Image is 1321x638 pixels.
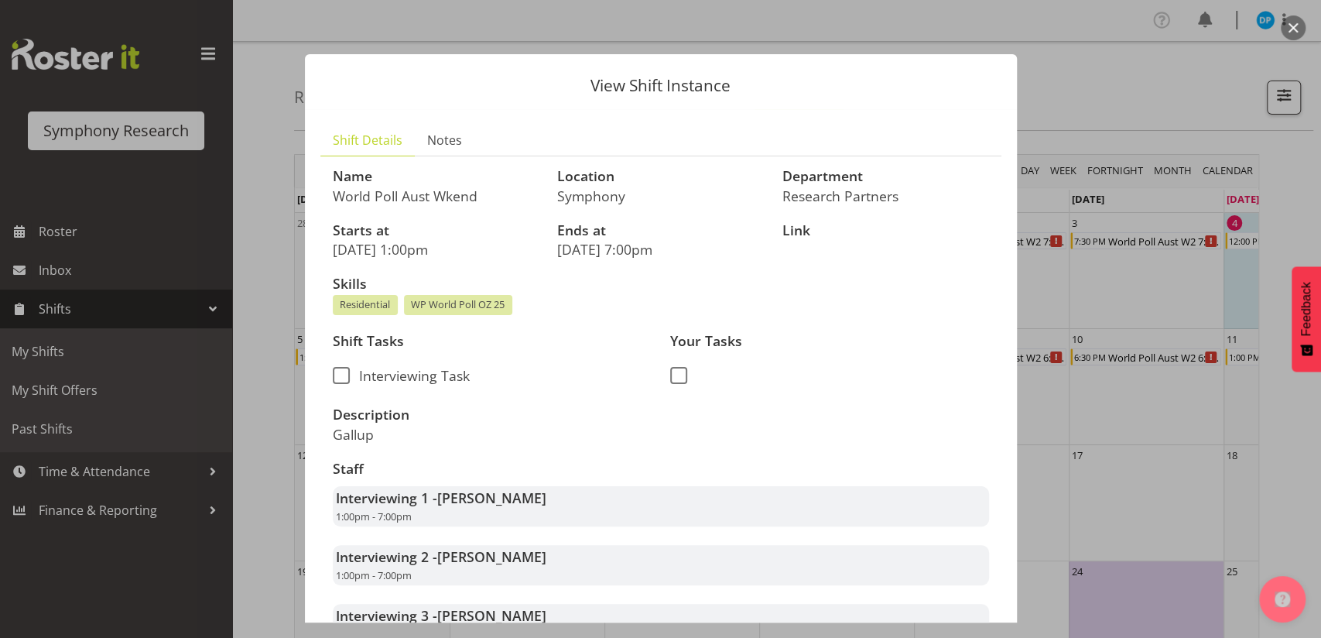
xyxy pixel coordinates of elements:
p: Gallup [333,426,652,443]
span: Notes [427,131,462,149]
h3: Shift Tasks [333,334,652,349]
h3: Name [333,169,539,184]
h3: Staff [333,461,989,477]
h3: Skills [333,276,989,292]
p: Research Partners [782,187,989,204]
span: Feedback [1299,282,1313,336]
span: [PERSON_NAME] [437,489,546,507]
button: Feedback - Show survey [1292,266,1321,372]
p: [DATE] 1:00pm [333,241,539,258]
p: World Poll Aust Wkend [333,187,539,204]
span: [PERSON_NAME] [437,606,546,625]
img: help-xxl-2.png [1275,592,1290,607]
h3: Description [333,407,652,423]
h3: Location [557,169,764,184]
strong: Interviewing 1 - [336,489,546,507]
span: Shift Details [333,131,402,149]
p: View Shift Instance [320,77,1001,94]
span: Interviewing Task [350,367,470,384]
span: 1:00pm - 7:00pm [336,509,412,523]
h3: Department [782,169,989,184]
span: [PERSON_NAME] [437,547,546,566]
p: Symphony [557,187,764,204]
strong: Interviewing 2 - [336,547,546,566]
h3: Your Tasks [670,334,989,349]
span: WP World Poll OZ 25 [411,297,505,312]
span: 1:00pm - 7:00pm [336,568,412,582]
strong: Interviewing 3 - [336,606,546,625]
h3: Ends at [557,223,764,238]
h3: Link [782,223,989,238]
h3: Starts at [333,223,539,238]
span: Residential [340,297,390,312]
p: [DATE] 7:00pm [557,241,764,258]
